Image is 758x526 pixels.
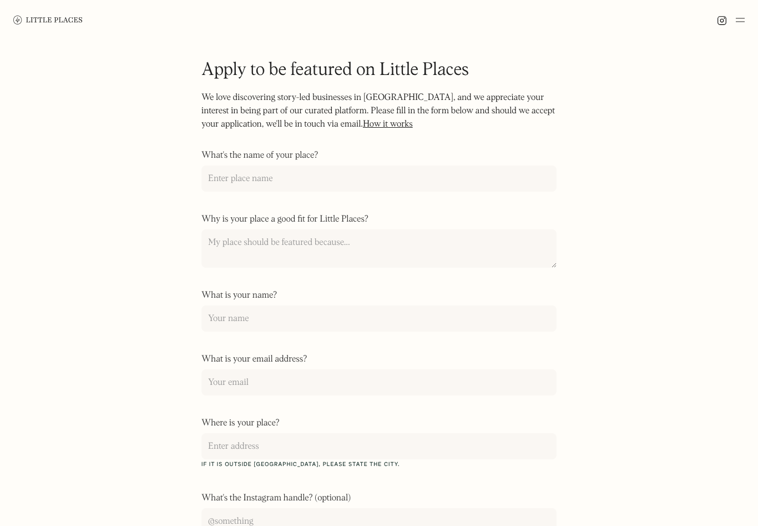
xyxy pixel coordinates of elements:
[201,214,557,225] label: Why is your place a good fit for Little Places?
[201,354,557,365] label: What is your email address?
[201,166,557,192] input: Enter place name
[201,290,557,301] label: What is your name?
[363,120,413,129] a: How it works
[201,433,557,459] input: Enter address
[201,91,557,144] p: We love discovering story-led businesses in [GEOGRAPHIC_DATA], and we appreciate your interest in...
[201,418,557,429] label: Where is your place?
[201,150,557,161] label: What's the name of your place?
[201,369,557,395] input: Your email
[201,459,557,470] label: If it is outside [GEOGRAPHIC_DATA], please state the city.
[201,305,557,332] input: Your name
[201,493,557,504] label: What's the Instagram handle? (optional)
[201,58,557,82] h1: Apply to be featured on Little Places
